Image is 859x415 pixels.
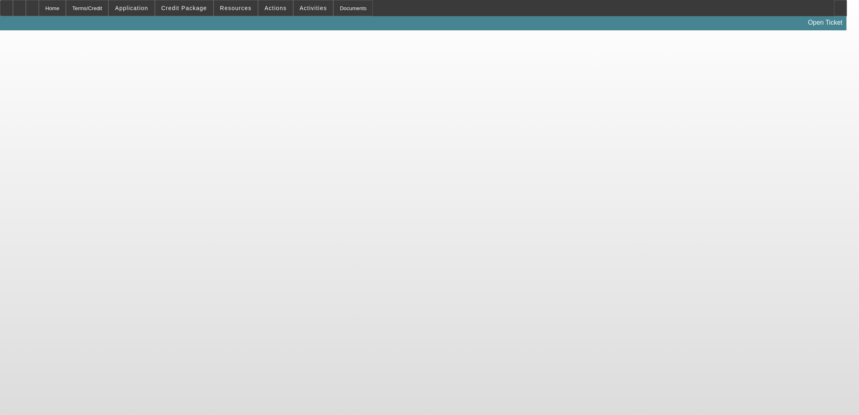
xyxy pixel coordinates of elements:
span: Actions [264,5,287,11]
button: Credit Package [155,0,213,16]
span: Application [115,5,148,11]
span: Credit Package [161,5,207,11]
span: Resources [220,5,252,11]
button: Activities [294,0,333,16]
button: Actions [258,0,293,16]
button: Resources [214,0,258,16]
a: Open Ticket [805,16,846,30]
button: Application [109,0,154,16]
span: Activities [300,5,327,11]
